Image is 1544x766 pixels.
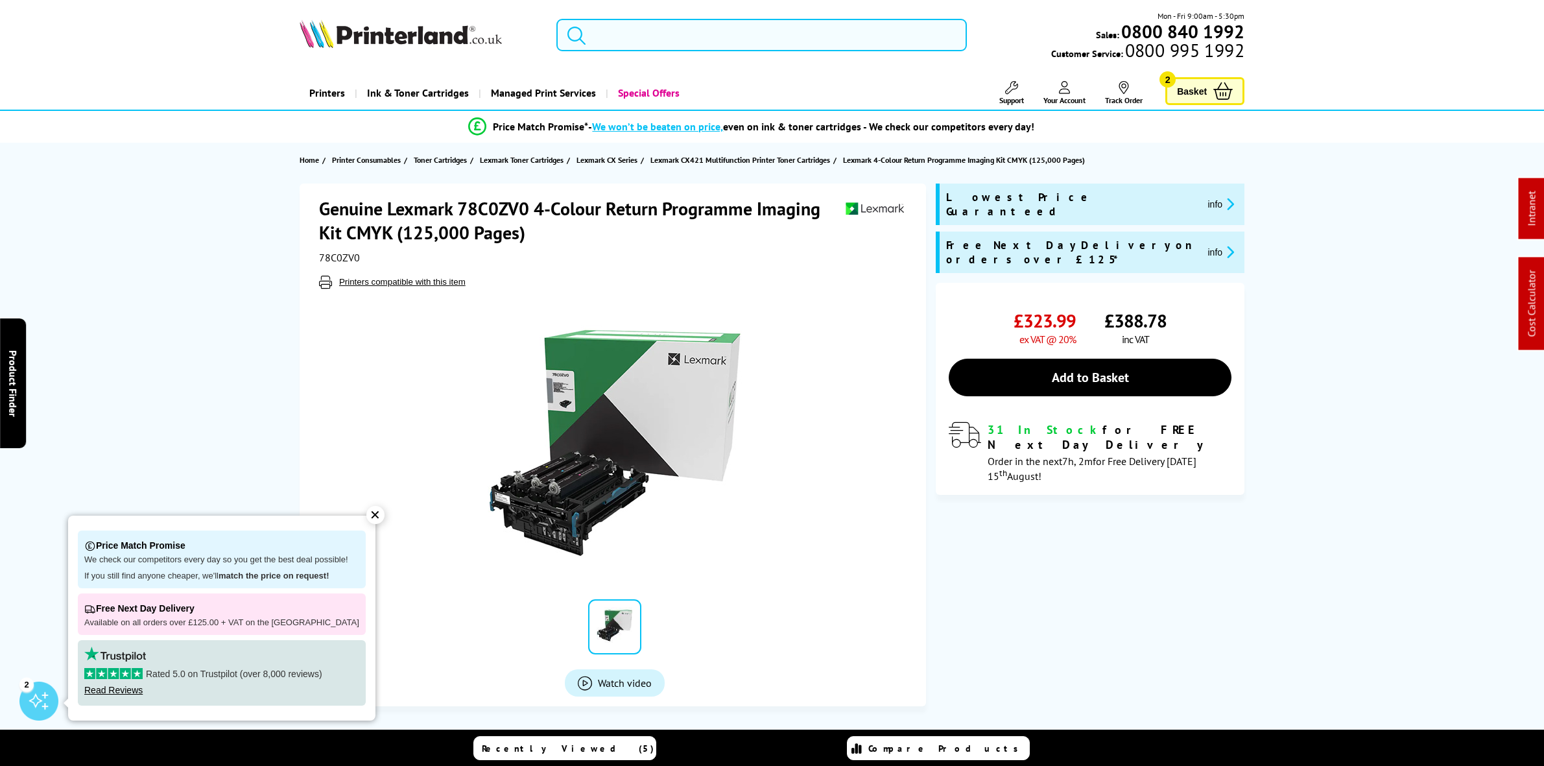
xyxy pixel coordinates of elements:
span: Support [999,95,1024,105]
a: Your Account [1043,81,1086,105]
div: for FREE Next Day Delivery [988,422,1231,452]
sup: th [999,467,1007,479]
div: 2 [19,677,34,691]
h1: Genuine Lexmark 78C0ZV0 4-Colour Return Programme Imaging Kit CMYK (125,000 Pages) [319,197,845,245]
span: Toner Cartridges [414,153,467,167]
span: Lexmark CX421 Multifunction Printer Toner Cartridges [650,153,830,167]
div: ✕ [366,506,385,524]
p: Price Match Promise [84,537,359,555]
button: promo-description [1204,197,1239,211]
span: Lexmark CX Series [576,153,637,167]
a: Managed Print Services [479,77,606,110]
img: Printerland Logo [300,19,502,48]
img: Lexmark [845,197,905,221]
li: modal_Promise [260,115,1244,138]
a: Home [300,153,322,167]
span: £323.99 [1014,309,1076,333]
span: Lowest Price Guaranteed [946,190,1197,219]
span: Ink & Toner Cartridges [367,77,469,110]
span: 78C0ZV0 [319,251,360,264]
a: Track Order [1105,81,1143,105]
span: Recently Viewed (5) [482,743,654,754]
a: Basket 2 [1165,77,1244,105]
span: Lexmark 4-Colour Return Programme Imaging Kit CMYK (125,000 Pages) [843,155,1085,165]
a: Recently Viewed (5) [473,736,656,760]
span: Mon - Fri 9:00am - 5:30pm [1158,10,1244,22]
p: Free Next Day Delivery [84,600,359,617]
p: Available on all orders over £125.00 + VAT on the [GEOGRAPHIC_DATA] [84,617,359,628]
span: £388.78 [1104,309,1167,333]
span: Lexmark Toner Cartridges [480,153,564,167]
div: - even on ink & toner cartridges - We check our competitors every day! [588,120,1034,133]
p: We check our competitors every day so you get the best deal possible! [84,555,359,566]
span: Compare Products [868,743,1025,754]
a: Toner Cartridges [414,153,470,167]
a: Compare Products [847,736,1030,760]
span: Home [300,153,319,167]
span: Basket [1177,82,1207,100]
a: Printerland Logo [300,19,540,51]
span: Your Account [1043,95,1086,105]
a: Support [999,81,1024,105]
span: Customer Service: [1051,44,1244,60]
a: Ink & Toner Cartridges [355,77,479,110]
span: Printer Consumables [332,153,401,167]
a: Special Offers [606,77,689,110]
img: Lexmark 78C0ZV0 4-Colour Return Programme Imaging Kit CMYK (125,000 Pages) [488,315,742,569]
span: Price Match Promise* [493,120,588,133]
a: Read Reviews [84,685,143,695]
span: Sales: [1096,29,1119,41]
span: Watch video [598,676,652,689]
a: Lexmark CX421 Multifunction Printer Toner Cartridges [650,153,833,167]
img: stars-5.svg [84,668,143,679]
p: If you still find anyone cheaper, we'll [84,571,359,582]
a: Intranet [1525,191,1538,226]
span: Free Next Day Delivery on orders over £125* [946,238,1197,267]
strong: match the price on request! [219,571,329,580]
p: Rated 5.0 on Trustpilot (over 8,000 reviews) [84,668,359,680]
a: Lexmark CX Series [576,153,641,167]
a: 0800 840 1992 [1119,25,1244,38]
span: inc VAT [1122,333,1149,346]
button: Printers compatible with this item [335,276,469,287]
span: Product Finder [6,350,19,416]
img: trustpilot rating [84,647,146,662]
span: We won’t be beaten on price, [592,120,723,133]
span: 0800 995 1992 [1123,44,1244,56]
a: Cost Calculator [1525,270,1538,337]
span: 2 [1159,71,1176,88]
span: 7h, 2m [1062,455,1093,468]
a: Lexmark Toner Cartridges [480,153,567,167]
span: Order in the next for Free Delivery [DATE] 15 August! [988,455,1196,483]
b: 0800 840 1992 [1121,19,1244,43]
button: promo-description [1204,245,1239,259]
span: 31 In Stock [988,422,1102,437]
a: Product_All_Videos [565,669,665,697]
div: modal_delivery [949,422,1231,482]
a: Add to Basket [949,359,1231,396]
a: Printers [300,77,355,110]
a: Printer Consumables [332,153,404,167]
span: ex VAT @ 20% [1019,333,1076,346]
